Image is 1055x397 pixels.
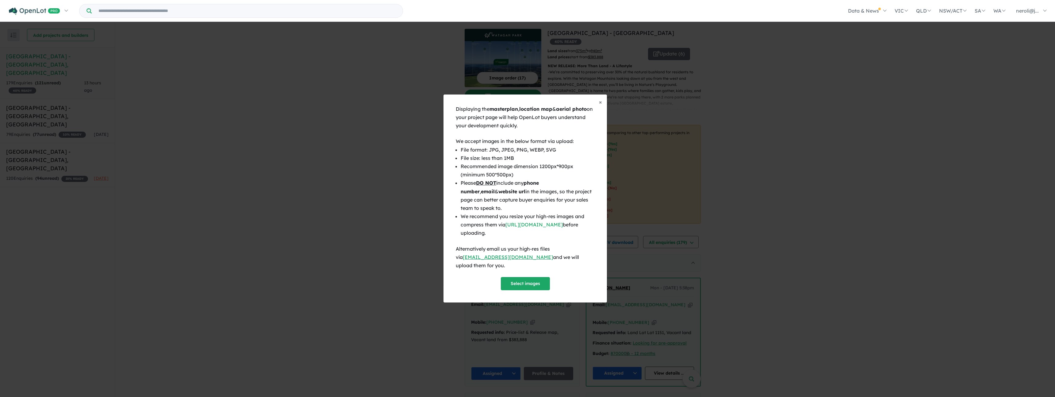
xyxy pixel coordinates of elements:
[1016,8,1039,14] span: neroli@j...
[93,4,401,17] input: Try estate name, suburb, builder or developer
[519,106,552,112] b: location map
[498,188,525,195] b: website url
[456,245,595,270] div: Alternatively email us your high-res files via and we will upload them for you.
[505,222,563,228] a: [URL][DOMAIN_NAME]
[9,7,60,15] img: Openlot PRO Logo White
[476,180,496,186] u: DO NOT
[556,106,587,112] b: aerial photo
[461,146,595,154] li: File format: JPG, JPEG, PNG, WEBP, SVG
[461,162,595,179] li: Recommended image dimension 1200px*900px (minimum 500*500px)
[461,212,595,237] li: We recommend you resize your high-res images and compress them via before uploading.
[461,179,595,212] li: Please include any , & in the images, so the project page can better capture buyer enquiries for ...
[481,188,495,195] b: email
[461,180,539,194] b: phone number
[501,277,550,290] button: Select images
[463,254,553,260] a: [EMAIL_ADDRESS][DOMAIN_NAME]
[456,137,595,145] div: We accept images in the below format via upload:
[489,106,518,112] b: masterplan
[599,98,602,106] span: ×
[456,105,595,130] div: Displaying the , & on your project page will help OpenLot buyers understand your development quic...
[461,154,595,162] li: File size: less than 1MB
